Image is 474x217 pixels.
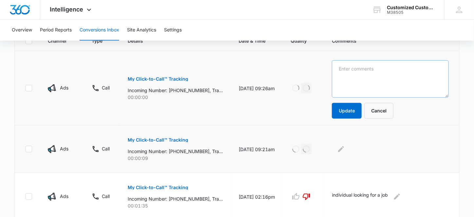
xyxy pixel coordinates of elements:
p: My Click-to-Call™ Tracking [128,77,188,81]
span: Type [92,37,102,44]
span: Quality [291,37,307,44]
p: My Click-to-Call™ Tracking [128,138,188,142]
button: Update [332,103,362,119]
p: 00:00:00 [128,94,223,101]
div: account id [387,10,435,15]
span: Details [128,37,213,44]
button: Edit Comments [392,191,402,202]
button: Period Reports [40,20,72,41]
button: Cancel [364,103,393,119]
span: Date & Time [239,37,265,44]
button: Edit Comments [336,144,346,154]
button: Settings [164,20,182,41]
td: [DATE] 09:21am [231,126,283,173]
p: Call [102,193,110,200]
p: Ads [60,193,68,200]
button: My Click-to-Call™ Tracking [128,71,188,87]
p: Incoming Number: [PHONE_NUMBER], Tracking Number: [PHONE_NUMBER], Ring To: [PHONE_NUMBER], Caller... [128,87,223,94]
button: Site Analytics [127,20,156,41]
p: Incoming Number: [PHONE_NUMBER], Tracking Number: [PHONE_NUMBER], Ring To: [PHONE_NUMBER], Caller... [128,195,223,202]
button: Overview [12,20,32,41]
p: Ads [60,84,68,91]
div: account name [387,5,435,10]
p: Incoming Number: [PHONE_NUMBER], Tracking Number: [PHONE_NUMBER], Ring To: [PHONE_NUMBER], Caller... [128,148,223,155]
span: Intelligence [50,6,83,13]
p: 00:01:35 [128,202,223,209]
button: My Click-to-Call™ Tracking [128,180,188,195]
button: My Click-to-Call™ Tracking [128,132,188,148]
span: Channel [48,37,66,44]
p: My Click-to-Call™ Tracking [128,185,188,190]
td: [DATE] 09:26am [231,51,283,126]
span: Comments [332,37,439,44]
p: Ads [60,145,68,152]
button: Conversions Inbox [80,20,119,41]
p: 00:00:09 [128,155,223,162]
p: Call [102,145,110,152]
p: individual looking for a job [332,191,388,202]
p: Call [102,84,110,91]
